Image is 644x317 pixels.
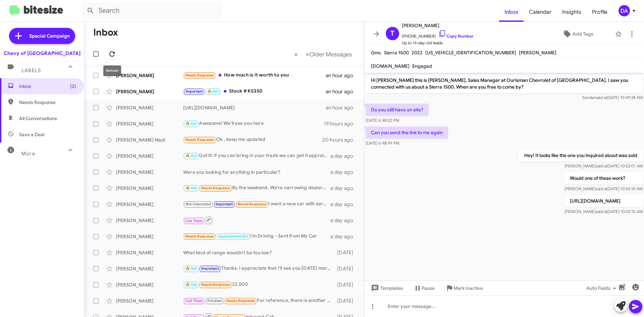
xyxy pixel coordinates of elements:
[586,282,619,294] span: Auto Fields
[116,137,183,143] div: [PERSON_NAME] Medi
[366,118,399,123] span: [DATE] 6:48:20 PM
[306,50,309,58] span: »
[290,47,356,61] nav: Page navigation example
[183,281,334,288] div: 22,500
[185,266,197,271] span: 🔥 Hot
[9,28,75,44] a: Special Campaign
[183,71,326,79] div: How much is it worth to you
[183,232,330,240] div: I'm Driving - Sent from My Car
[330,169,359,175] div: a day ago
[185,154,197,158] span: 🔥 Hot
[103,65,121,76] div: Refresh
[524,2,557,22] a: Calendar
[116,120,183,127] div: [PERSON_NAME]
[183,184,330,192] div: By the weekend. We're narrowing dealerships to visit.
[330,201,359,208] div: a day ago
[565,172,643,184] p: Would one of these work?
[330,153,359,159] div: a day ago
[183,169,330,175] div: Were you looking for anything in particular?
[334,298,359,304] div: [DATE]
[237,202,266,206] span: Needs Response
[183,136,322,144] div: Ok , keep me updated
[324,120,359,127] div: 19 hours ago
[116,88,183,95] div: [PERSON_NAME]
[595,95,607,100] span: said at
[613,5,637,16] button: DA
[183,265,334,272] div: Thanks, I appreciate that I'll see you [DATE] morning.
[201,282,230,287] span: Needs Response
[185,121,197,126] span: 🔥 Hot
[218,234,248,239] span: Appointment Set
[21,151,35,157] span: More
[302,47,356,61] button: Next
[412,63,432,69] span: Engaged
[19,131,44,138] span: Save a Deal
[440,282,488,294] button: Mark Inactive
[557,2,587,22] a: Insights
[21,67,41,73] span: Labels
[183,297,334,305] div: For reference, there is another non-Mazda dealership interested in the vehicle as well, so let me...
[309,51,352,58] span: Older Messages
[596,209,607,214] span: said at
[185,299,203,303] span: Call Them
[366,104,429,116] p: Do you still have on site?
[453,282,483,294] span: Mark Inactive
[93,27,118,38] h1: Inbox
[326,72,359,79] div: an hour ago
[116,298,183,304] div: [PERSON_NAME]
[596,163,607,168] span: said at
[294,50,298,58] span: «
[116,233,183,240] div: [PERSON_NAME]
[408,282,440,294] button: Pause
[565,195,643,207] p: [URL][DOMAIN_NAME]
[116,217,183,224] div: [PERSON_NAME]
[425,50,516,56] span: [US_VEHICLE_IDENTIFICATION_NUMBER]
[565,186,643,191] span: [PERSON_NAME] [DATE] 10:52:10 AM
[185,234,214,239] span: Needs Response
[226,299,255,303] span: Needs Response
[116,104,183,111] div: [PERSON_NAME]
[216,202,233,206] span: Important
[402,40,474,46] span: Up to 14-day-old leads
[587,2,613,22] a: Profile
[619,5,630,16] div: DA
[116,249,183,256] div: [PERSON_NAME]
[371,50,381,56] span: Gmc
[330,217,359,224] div: a day ago
[290,47,302,61] button: Previous
[330,233,359,240] div: a day ago
[366,126,448,139] p: Can you send the link to me again
[116,169,183,175] div: [PERSON_NAME]
[330,185,359,192] div: a day ago
[565,163,643,168] span: [PERSON_NAME] [DATE] 10:52:01 AM
[370,282,403,294] span: Templates
[201,186,230,190] span: Needs Response
[499,2,524,22] a: Inbox
[581,282,624,294] button: Auto Fields
[19,99,76,106] span: Needs Response
[183,200,330,208] div: I want a new car with zero mileage.
[183,120,324,127] div: Awesome! We'll see you here
[19,115,57,122] span: All Conversations
[116,153,183,159] div: [PERSON_NAME]
[438,34,474,39] a: Copy Number
[326,88,359,95] div: an hour ago
[183,152,330,160] div: Got it! If you can bring in your trade we can get it appraised, and if you're ready to move forwa...
[573,28,593,40] span: Add Tags
[582,95,643,100] span: Sender [DATE] 10:49:28 AM
[326,104,359,111] div: an hour ago
[412,50,423,56] span: 2022
[543,28,612,40] button: Add Tags
[519,50,556,56] span: [PERSON_NAME]
[4,50,80,57] div: Chevy of [GEOGRAPHIC_DATA]
[116,281,183,288] div: [PERSON_NAME]
[207,299,222,303] span: Finished
[334,265,359,272] div: [DATE]
[390,28,394,39] span: T
[366,141,399,146] span: [DATE] 6:48:49 PM
[116,201,183,208] div: [PERSON_NAME]
[185,73,214,77] span: Needs Response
